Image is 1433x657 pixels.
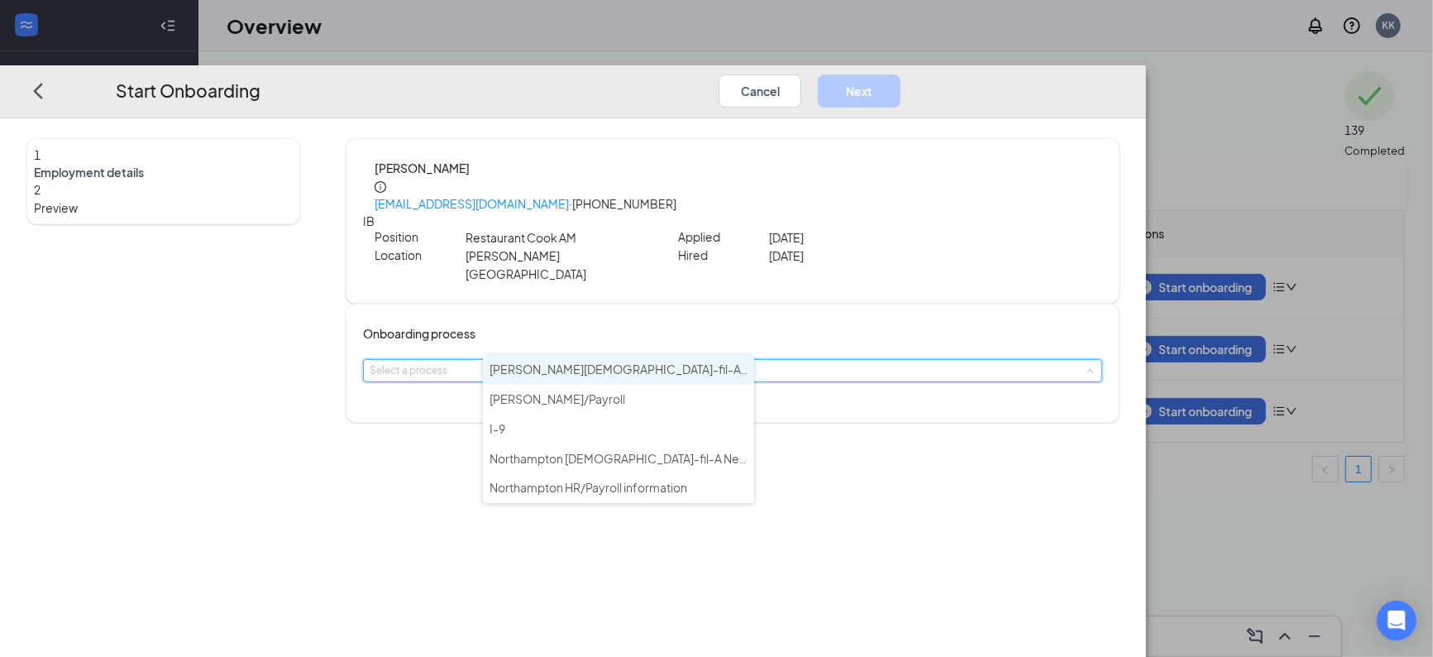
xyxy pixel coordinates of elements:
[1377,601,1416,640] div: Open Intercom Messenger
[818,74,900,108] button: Next
[363,324,1103,343] h4: Onboarding process
[678,247,769,263] p: Hired
[466,228,647,247] p: Restaurant Cook AM
[34,147,41,162] span: 1
[490,480,687,495] span: Northampton HR/Payroll information
[375,159,1103,177] h4: [PERSON_NAME]
[719,74,801,108] button: Cancel
[678,228,769,245] p: Applied
[375,196,569,211] a: [EMAIL_ADDRESS][DOMAIN_NAME]
[375,195,1103,212] p: · [PHONE_NUMBER]
[34,164,293,180] span: Employment details
[34,199,293,217] span: Preview
[466,247,647,283] p: [PERSON_NAME][GEOGRAPHIC_DATA]
[375,228,466,245] p: Position
[769,228,951,247] p: [DATE]
[375,181,386,193] span: info-circle
[490,421,505,436] span: I-9
[490,362,859,376] span: [PERSON_NAME][DEMOGRAPHIC_DATA]-fil-A New Hire Onboarding
[490,451,840,466] span: Northampton [DEMOGRAPHIC_DATA]-fil-A New Hire Onboarding
[375,247,466,263] p: Location
[490,391,625,406] span: [PERSON_NAME]/Payroll
[769,247,951,265] p: [DATE]
[34,182,41,197] span: 2
[116,77,260,104] h3: Start Onboarding
[363,212,375,230] div: IB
